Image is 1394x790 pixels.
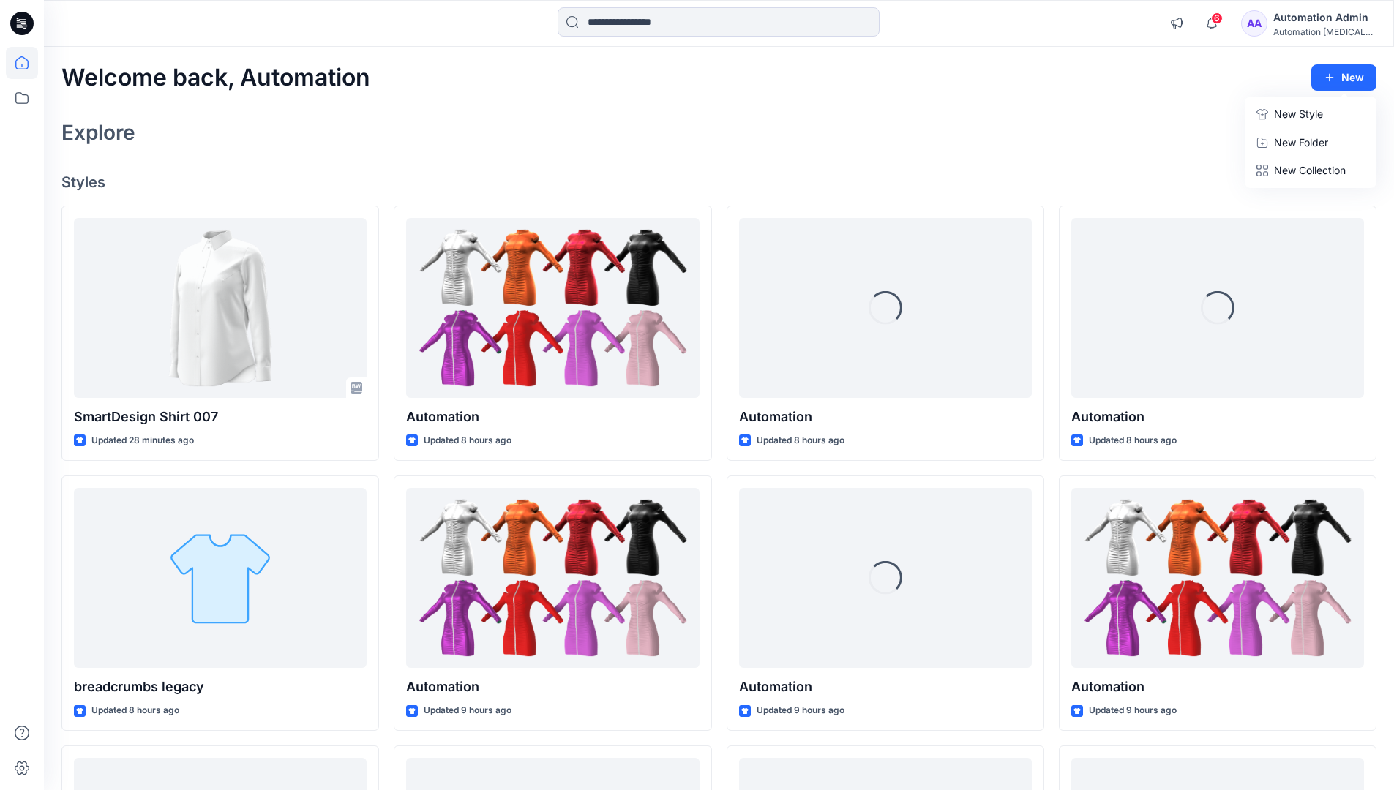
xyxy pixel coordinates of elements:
p: Automation [1071,407,1364,427]
p: Automation [406,407,699,427]
h2: Welcome back, Automation [61,64,370,91]
p: Updated 8 hours ago [424,433,511,448]
div: AA [1241,10,1267,37]
a: SmartDesign Shirt 007 [74,218,367,399]
p: Updated 8 hours ago [1089,433,1177,448]
p: Automation [739,677,1032,697]
p: New Collection [1274,162,1346,179]
p: Updated 28 minutes ago [91,433,194,448]
a: Automation [406,488,699,669]
a: breadcrumbs legacy [74,488,367,669]
p: Automation [406,677,699,697]
p: Updated 9 hours ago [757,703,844,718]
p: Updated 8 hours ago [757,433,844,448]
p: New Folder [1274,135,1328,150]
div: Automation Admin [1273,9,1376,26]
div: Automation [MEDICAL_DATA]... [1273,26,1376,37]
p: SmartDesign Shirt 007 [74,407,367,427]
a: New Style [1248,99,1374,129]
p: Updated 8 hours ago [91,703,179,718]
h4: Styles [61,173,1376,191]
button: New [1311,64,1376,91]
span: 6 [1211,12,1223,24]
p: New Style [1274,105,1323,123]
p: Updated 9 hours ago [1089,703,1177,718]
p: breadcrumbs legacy [74,677,367,697]
p: Updated 9 hours ago [424,703,511,718]
p: Automation [1071,677,1364,697]
a: Automation [1071,488,1364,669]
a: Automation [406,218,699,399]
p: Automation [739,407,1032,427]
h2: Explore [61,121,135,144]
